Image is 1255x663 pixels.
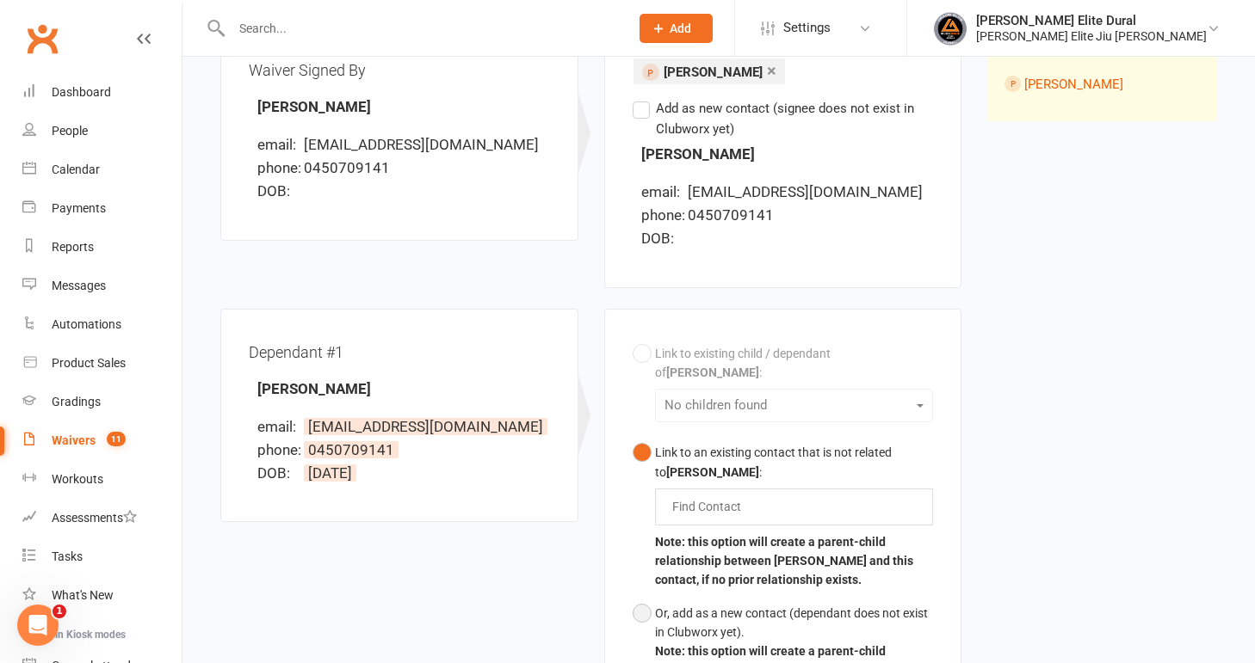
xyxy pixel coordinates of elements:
div: [PERSON_NAME] Elite Jiu [PERSON_NAME] [976,28,1207,44]
label: Add as new contact (signee does not exist in Clubworx yet) [633,98,934,139]
span: [PERSON_NAME] [664,64,763,80]
a: Messages [22,267,182,305]
div: Waivers [52,433,96,447]
div: Assessments [52,511,137,525]
span: Add [670,21,691,35]
div: Or, add as a new contact (dependant does not exist in Clubworx yet). [655,604,934,642]
div: Gradings [52,395,101,408]
div: email: [641,181,684,204]
a: Product Sales [22,344,182,383]
div: phone: [641,204,684,227]
input: Search... [226,16,617,40]
div: Reports [52,240,94,254]
span: 0450709141 [304,159,390,176]
div: Link to an existing contact that is not related to : [655,443,934,482]
a: Tasks [22,537,182,576]
div: Waiver Signed By [249,55,550,85]
span: [EMAIL_ADDRESS][DOMAIN_NAME] [304,418,547,435]
div: Tasks [52,549,83,563]
div: phone: [257,439,300,462]
a: Payments [22,189,182,228]
div: Payments [52,201,106,215]
div: DOB: [257,462,300,485]
b: [PERSON_NAME] [666,465,759,479]
strong: Suggested matches [1005,42,1120,58]
a: Dashboard [22,73,182,112]
div: DOB: [641,227,684,250]
span: 11 [107,432,126,446]
span: 0450709141 [304,441,399,458]
div: Workouts [52,472,103,486]
a: People [22,112,182,150]
a: Waivers 11 [22,421,182,460]
div: Messages [52,279,106,292]
button: Add [640,14,713,43]
span: 0450709141 [688,206,774,224]
span: [EMAIL_ADDRESS][DOMAIN_NAME] [304,136,539,153]
div: phone: [257,157,300,180]
button: Link to an existing contact that is not related to[PERSON_NAME]:Note: this option will create a p... [633,436,934,596]
a: Clubworx [21,17,64,60]
iframe: Intercom live chat [17,605,59,646]
a: × [767,57,776,84]
strong: [PERSON_NAME] [641,145,755,163]
a: Gradings [22,383,182,421]
div: Product Sales [52,356,126,370]
a: What's New [22,576,182,615]
div: [PERSON_NAME] Elite Dural [976,13,1207,28]
div: What's New [52,588,114,602]
div: Dependant #1 [249,337,550,367]
a: Assessments [22,499,182,537]
span: [EMAIL_ADDRESS][DOMAIN_NAME] [688,183,923,200]
b: Note: this option will create a parent-child relationship between [PERSON_NAME] and this contact,... [655,535,913,587]
div: People [52,124,88,138]
div: email: [257,415,300,439]
span: [DATE] [304,464,356,482]
img: thumb_image1702864552.png [933,11,968,46]
span: 1 [53,605,66,618]
div: DOB: [257,180,300,203]
div: Calendar [52,163,100,176]
a: [PERSON_NAME] [1024,77,1123,92]
a: Workouts [22,460,182,499]
a: Reports [22,228,182,267]
div: Dashboard [52,85,111,99]
div: Automations [52,317,121,331]
input: Find Contact [671,496,751,517]
div: email: [257,133,300,157]
a: Calendar [22,150,182,189]
strong: [PERSON_NAME] [257,380,371,397]
strong: [PERSON_NAME] [257,98,371,115]
a: Automations [22,305,182,344]
span: Settings [783,9,831,47]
